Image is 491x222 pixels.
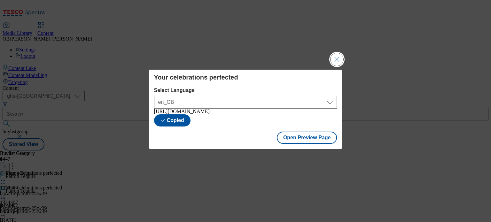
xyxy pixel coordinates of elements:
[154,109,337,114] div: [URL][DOMAIN_NAME]
[149,70,342,149] div: Modal
[154,114,191,126] button: Copied
[154,73,337,81] h4: Your celebrations perfected
[277,132,337,144] button: Open Preview Page
[331,53,343,66] button: Close Modal
[154,88,337,93] label: Select Language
